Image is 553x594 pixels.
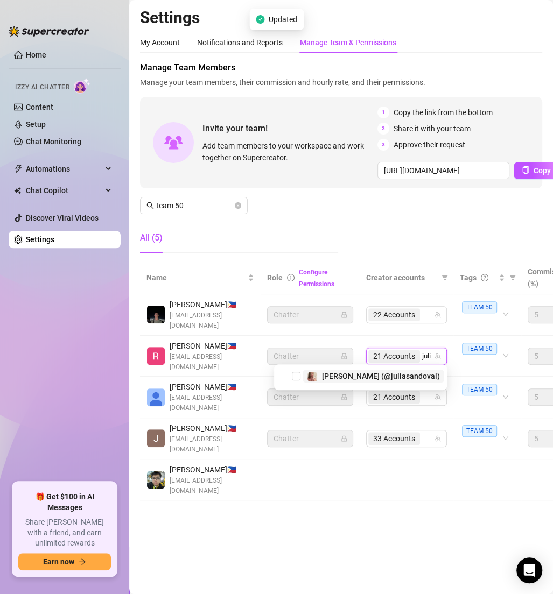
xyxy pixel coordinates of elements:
[274,348,347,364] span: Chatter
[373,309,415,321] span: 22 Accounts
[274,389,347,405] span: Chatter
[269,13,297,25] span: Updated
[18,492,111,513] span: 🎁 Get $100 in AI Messages
[26,120,46,129] a: Setup
[26,160,102,178] span: Automations
[377,123,389,135] span: 2
[462,384,497,395] span: TEAM 50
[274,430,347,447] span: Chatter
[14,187,21,194] img: Chat Copilot
[79,558,86,565] span: arrow-right
[147,306,165,323] img: Carlos Miguel Aguilar
[9,26,89,37] img: logo-BBDzfeDw.svg
[147,347,165,365] img: Rey Sialana
[439,270,450,286] span: filter
[156,200,233,211] input: Search members
[170,310,254,331] span: [EMAIL_ADDRESS][DOMAIN_NAME]
[394,139,465,151] span: Approve their request
[140,76,542,88] span: Manage your team members, their commission and hourly rate, and their permissions.
[394,123,471,135] span: Share it with your team
[256,15,264,24] span: check-circle
[522,166,529,174] span: copy
[170,464,254,476] span: [PERSON_NAME] 🇵🇭
[341,312,347,318] span: lock
[147,429,165,447] img: John Dhel Felisco
[170,381,254,393] span: [PERSON_NAME] 🇵🇭
[274,307,347,323] span: Chatter
[170,352,254,372] span: [EMAIL_ADDRESS][DOMAIN_NAME]
[300,37,396,48] div: Manage Team & Permissions
[368,308,420,321] span: 22 Accounts
[462,425,497,437] span: TEAM 50
[18,553,111,570] button: Earn nowarrow-right
[341,394,347,400] span: lock
[373,433,415,444] span: 33 Accounts
[292,372,300,380] span: Select tree node
[170,340,254,352] span: [PERSON_NAME] 🇵🇭
[481,274,488,281] span: question-circle
[377,107,389,118] span: 1
[170,422,254,434] span: [PERSON_NAME] 🇵🇭
[322,372,440,380] span: [PERSON_NAME] (@juliasandoval)
[394,107,493,118] span: Copy the link from the bottom
[435,394,441,400] span: team
[341,353,347,359] span: lock
[516,557,542,583] div: Open Intercom Messenger
[202,140,373,164] span: Add team members to your workspace and work together on Supercreator.
[147,388,165,406] img: Anne Margarett Rodriguez
[307,372,317,381] img: Julia (@juliasandoval)
[462,343,497,355] span: TEAM 50
[202,122,377,135] span: Invite your team!
[170,434,254,455] span: [EMAIL_ADDRESS][DOMAIN_NAME]
[377,139,389,151] span: 3
[26,235,54,244] a: Settings
[507,270,518,286] span: filter
[368,350,420,363] span: 21 Accounts
[435,435,441,442] span: team
[146,202,154,209] span: search
[74,78,90,94] img: AI Chatter
[26,103,53,111] a: Content
[267,273,283,282] span: Role
[462,301,497,313] span: TEAM 50
[26,214,99,222] a: Discover Viral Videos
[299,268,334,288] a: Configure Permissions
[460,272,477,284] span: Tags
[140,8,542,28] h2: Settings
[140,37,180,48] div: My Account
[147,471,165,489] img: Luke Warren Jimenez
[146,272,246,284] span: Name
[140,231,163,244] div: All (5)
[170,299,254,310] span: [PERSON_NAME] 🇵🇭
[26,51,46,59] a: Home
[43,557,74,566] span: Earn now
[373,391,415,403] span: 21 Accounts
[368,432,420,445] span: 33 Accounts
[170,476,254,496] span: [EMAIL_ADDRESS][DOMAIN_NAME]
[368,391,420,404] span: 21 Accounts
[435,353,441,359] span: team
[442,274,448,281] span: filter
[366,272,437,284] span: Creator accounts
[26,137,81,146] a: Chat Monitoring
[235,202,241,209] button: close-circle
[140,261,261,294] th: Name
[341,435,347,442] span: lock
[14,165,23,173] span: thunderbolt
[373,350,415,362] span: 21 Accounts
[435,312,441,318] span: team
[15,82,69,93] span: Izzy AI Chatter
[170,393,254,413] span: [EMAIL_ADDRESS][DOMAIN_NAME]
[26,182,102,199] span: Chat Copilot
[509,274,516,281] span: filter
[140,61,542,74] span: Manage Team Members
[18,517,111,549] span: Share [PERSON_NAME] with a friend, and earn unlimited rewards
[197,37,283,48] div: Notifications and Reports
[287,274,295,281] span: info-circle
